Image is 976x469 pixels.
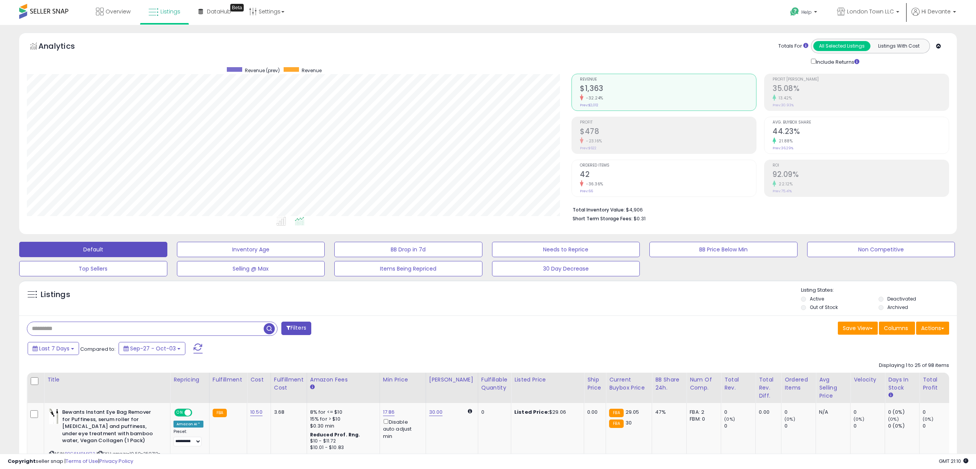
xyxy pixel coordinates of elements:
div: Displaying 1 to 25 of 98 items [879,362,949,369]
small: 21.88% [776,138,793,144]
div: $29.06 [514,409,578,416]
span: Revenue (prev) [245,67,280,74]
b: Total Inventory Value: [573,206,625,213]
span: | SKU: amazo-10.50-250712-PA2A--30.00-Dev [49,451,160,462]
div: 0 [923,423,954,429]
button: Listings With Cost [870,41,927,51]
small: (0%) [724,416,735,422]
small: FBA [213,409,227,417]
div: Preset: [173,429,203,446]
div: 0 [724,423,755,429]
div: Cost [250,376,268,384]
div: Total Profit [923,376,951,392]
small: FBA [609,409,623,417]
small: -23.16% [583,138,602,144]
div: 0 [784,409,816,416]
div: $10.01 - $10.83 [310,444,374,451]
small: FBA [609,419,623,428]
b: Reduced Prof. Rng. [310,431,360,438]
small: Prev: 30.93% [773,103,794,107]
div: Repricing [173,376,206,384]
div: Amazon AI * [173,421,203,428]
div: 0.00 [759,409,775,416]
div: FBM: 0 [690,416,715,423]
div: Ordered Items [784,376,813,392]
span: Sep-27 - Oct-03 [130,345,176,352]
small: Days In Stock. [888,392,893,399]
div: Fulfillment [213,376,244,384]
div: Fulfillment Cost [274,376,304,392]
div: Amazon Fees [310,376,377,384]
small: Prev: $622 [580,146,596,150]
button: Columns [879,322,915,335]
a: 10.50 [250,408,263,416]
span: Revenue [302,67,322,74]
button: Top Sellers [19,261,167,276]
div: $0.30 min [310,423,374,429]
button: Filters [281,322,311,335]
span: Listings [160,8,180,15]
h2: 44.23% [773,127,949,137]
a: Terms of Use [66,457,98,465]
h2: 35.08% [773,84,949,94]
div: 47% [655,409,680,416]
small: (0%) [888,416,899,422]
b: Listed Price: [514,408,549,416]
button: Non Competitive [807,242,955,257]
div: Days In Stock [888,376,916,392]
h2: $478 [580,127,756,137]
span: Overview [106,8,130,15]
small: 22.12% [776,181,793,187]
div: Num of Comp. [690,376,718,392]
span: Profit [PERSON_NAME] [773,78,949,82]
div: Tooltip anchor [230,4,244,12]
div: N/A [819,409,844,416]
a: Hi Devante [912,8,956,25]
div: Fulfillable Quantity [481,376,508,392]
span: Help [801,9,812,15]
span: 29.05 [626,408,639,416]
h2: 92.09% [773,170,949,180]
button: All Selected Listings [813,41,870,51]
small: -36.36% [583,181,603,187]
button: BB Price Below Min [649,242,798,257]
span: DataHub [207,8,231,15]
div: Total Rev. Diff. [759,376,778,400]
strong: Copyright [8,457,36,465]
span: Columns [884,324,908,332]
button: Selling @ Max [177,261,325,276]
button: Inventory Age [177,242,325,257]
button: Needs to Reprice [492,242,640,257]
a: 30.00 [429,408,443,416]
div: Total Rev. [724,376,752,392]
p: Listing States: [801,287,957,294]
div: Min Price [383,376,423,384]
div: Current Buybox Price [609,376,649,392]
span: Profit [580,121,756,125]
small: Prev: 66 [580,189,593,193]
button: BB Drop in 7d [334,242,482,257]
button: Actions [916,322,949,335]
div: 0 [854,423,885,429]
div: $10 - $11.72 [310,438,374,444]
label: Archived [887,304,908,310]
div: 0 [784,423,816,429]
span: 2025-10-11 21:10 GMT [939,457,968,465]
div: 15% for > $10 [310,416,374,423]
span: Last 7 Days [39,345,69,352]
span: Hi Devante [922,8,951,15]
span: 30 [626,419,632,426]
div: Avg Selling Price [819,376,847,400]
h2: 42 [580,170,756,180]
span: Avg. Buybox Share [773,121,949,125]
div: [PERSON_NAME] [429,376,475,384]
small: Prev: 36.29% [773,146,793,150]
small: (0%) [784,416,795,422]
h5: Listings [41,289,70,300]
button: Save View [838,322,878,335]
h5: Analytics [38,41,90,53]
div: Ship Price [587,376,603,392]
div: 3.68 [274,409,301,416]
button: Default [19,242,167,257]
a: B0C6M9MX72 [65,451,95,457]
